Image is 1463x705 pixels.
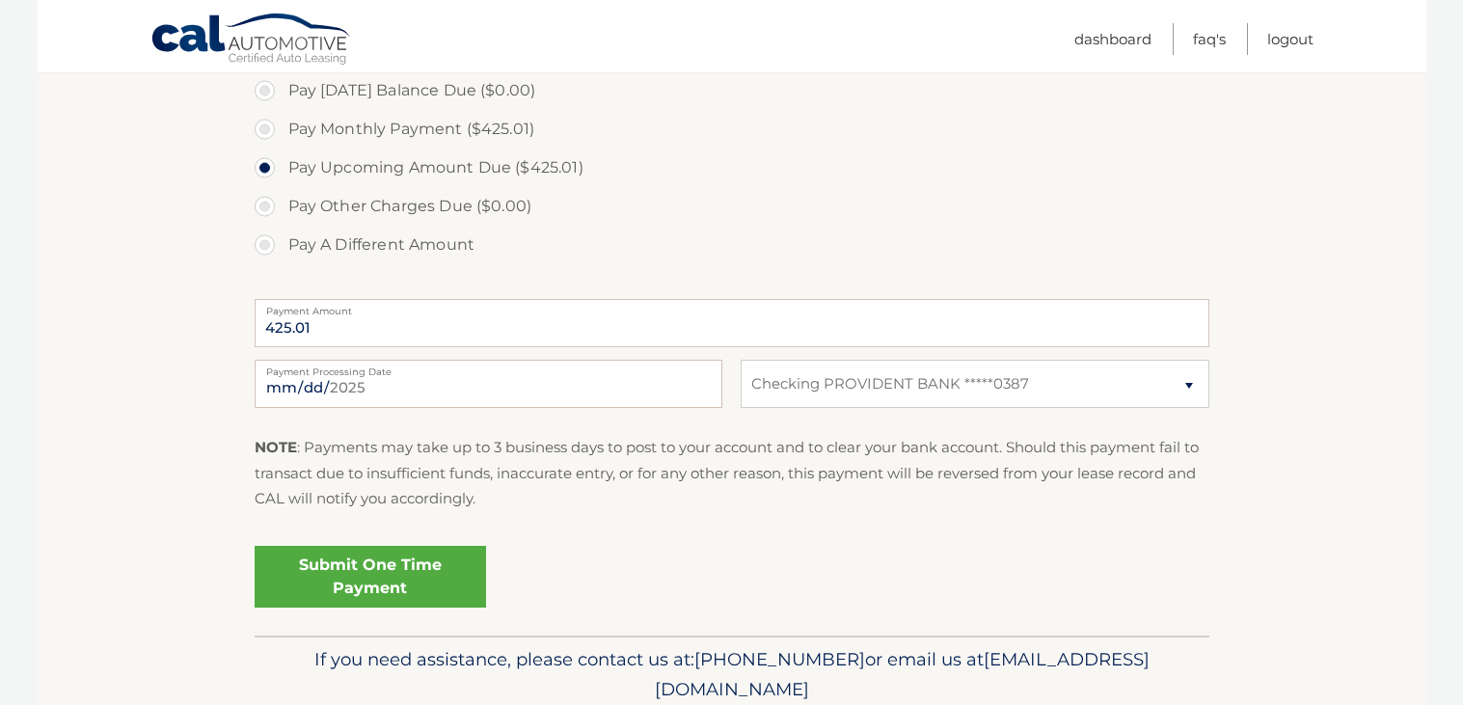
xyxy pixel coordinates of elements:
p: : Payments may take up to 3 business days to post to your account and to clear your bank account.... [255,435,1209,511]
strong: NOTE [255,438,297,456]
a: FAQ's [1193,23,1226,55]
a: Cal Automotive [150,13,353,68]
a: Dashboard [1074,23,1151,55]
label: Pay Other Charges Due ($0.00) [255,187,1209,226]
span: [PHONE_NUMBER] [694,648,865,670]
label: Pay [DATE] Balance Due ($0.00) [255,71,1209,110]
input: Payment Date [255,360,722,408]
label: Payment Amount [255,299,1209,314]
label: Pay Upcoming Amount Due ($425.01) [255,149,1209,187]
a: Submit One Time Payment [255,546,486,608]
label: Pay A Different Amount [255,226,1209,264]
label: Pay Monthly Payment ($425.01) [255,110,1209,149]
label: Payment Processing Date [255,360,722,375]
input: Payment Amount [255,299,1209,347]
a: Logout [1267,23,1314,55]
